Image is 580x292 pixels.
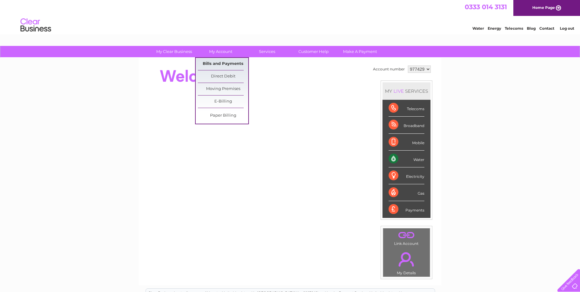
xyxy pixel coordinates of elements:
[198,83,248,95] a: Moving Premises
[385,249,428,270] a: .
[383,247,430,277] td: My Details
[539,26,554,31] a: Contact
[288,46,339,57] a: Customer Help
[146,3,435,30] div: Clear Business is a trading name of Verastar Limited (registered in [GEOGRAPHIC_DATA] No. 3667643...
[20,16,51,35] img: logo.png
[472,26,484,31] a: Water
[371,64,406,74] td: Account number
[198,95,248,108] a: E-Billing
[389,117,424,133] div: Broadband
[488,26,501,31] a: Energy
[335,46,385,57] a: Make A Payment
[383,228,430,247] td: Link Account
[195,46,246,57] a: My Account
[198,110,248,122] a: Paper Billing
[149,46,199,57] a: My Clear Business
[465,3,507,11] a: 0333 014 3131
[198,58,248,70] a: Bills and Payments
[382,82,430,100] div: MY SERVICES
[505,26,523,31] a: Telecoms
[385,230,428,241] a: .
[389,201,424,218] div: Payments
[242,46,292,57] a: Services
[389,100,424,117] div: Telecoms
[392,88,405,94] div: LIVE
[560,26,574,31] a: Log out
[527,26,536,31] a: Blog
[389,151,424,167] div: Water
[389,167,424,184] div: Electricity
[389,184,424,201] div: Gas
[389,134,424,151] div: Mobile
[198,70,248,83] a: Direct Debit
